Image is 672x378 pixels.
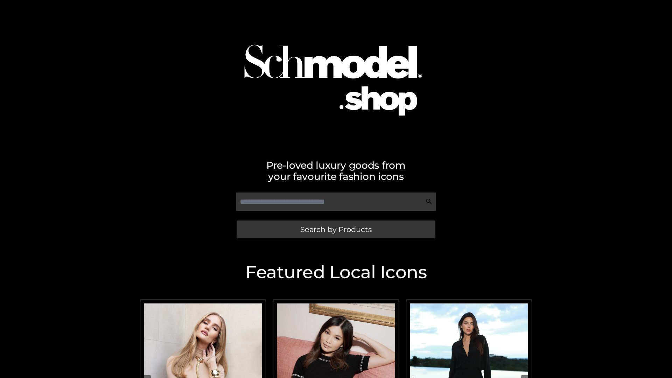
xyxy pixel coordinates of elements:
h2: Pre-loved luxury goods from your favourite fashion icons [136,160,535,182]
img: Search Icon [426,198,433,205]
span: Search by Products [300,226,372,233]
a: Search by Products [237,220,435,238]
h2: Featured Local Icons​ [136,264,535,281]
